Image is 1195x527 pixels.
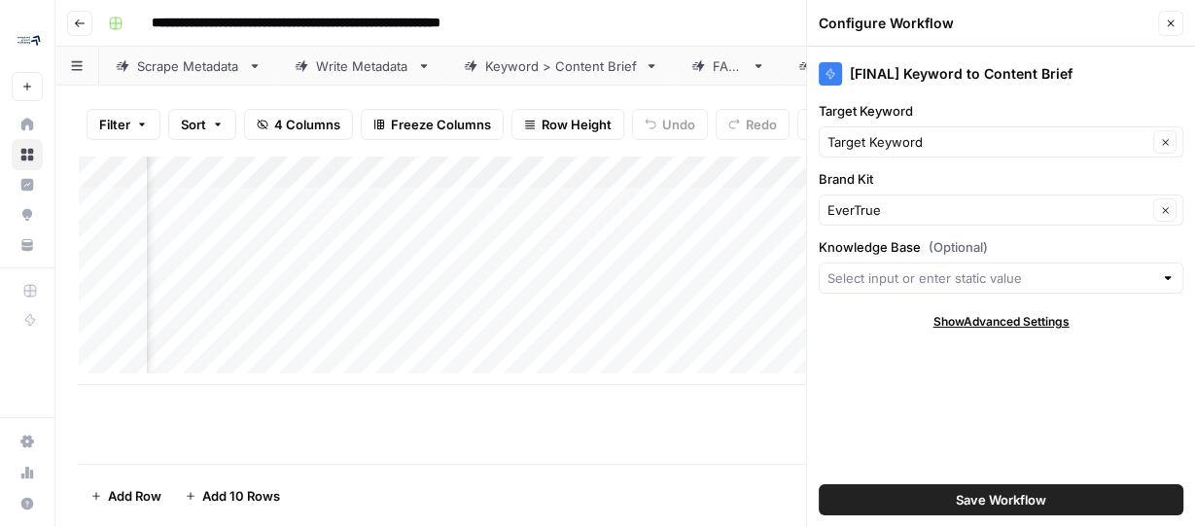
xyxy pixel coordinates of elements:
[819,484,1183,515] button: Save Workflow
[675,47,782,86] a: FAQs
[929,237,988,257] span: (Optional)
[274,115,340,134] span: 4 Columns
[12,139,43,170] a: Browse
[12,109,43,140] a: Home
[485,56,637,76] div: Keyword > Content Brief
[933,313,1070,331] span: Show Advanced Settings
[181,115,206,134] span: Sort
[12,169,43,200] a: Insights
[819,62,1183,86] div: [FINAL] Keyword to Content Brief
[173,480,292,511] button: Add 10 Rows
[447,47,675,86] a: Keyword > Content Brief
[827,200,1147,220] input: EverTrue
[87,109,160,140] button: Filter
[99,115,130,134] span: Filter
[542,115,612,134] span: Row Height
[819,237,1183,257] label: Knowledge Base
[244,109,353,140] button: 4 Columns
[12,229,43,261] a: Your Data
[316,56,409,76] div: Write Metadata
[827,132,1147,152] input: Target Keyword
[108,486,161,506] span: Add Row
[632,109,708,140] button: Undo
[12,426,43,457] a: Settings
[713,56,744,76] div: FAQs
[746,115,777,134] span: Redo
[12,16,43,64] button: Workspace: Compound Growth
[12,488,43,519] button: Help + Support
[662,115,695,134] span: Undo
[819,169,1183,189] label: Brand Kit
[202,486,280,506] span: Add 10 Rows
[827,268,1153,288] input: Select input or enter static value
[511,109,624,140] button: Row Height
[12,22,47,57] img: Compound Growth Logo
[782,47,938,86] a: FAQ Answers
[361,109,504,140] button: Freeze Columns
[137,56,240,76] div: Scrape Metadata
[12,199,43,230] a: Opportunities
[168,109,236,140] button: Sort
[797,109,909,140] button: Export CSV
[716,109,790,140] button: Redo
[278,47,447,86] a: Write Metadata
[391,115,491,134] span: Freeze Columns
[99,47,278,86] a: Scrape Metadata
[79,480,173,511] button: Add Row
[819,101,1183,121] label: Target Keyword
[956,490,1046,509] span: Save Workflow
[12,457,43,488] a: Usage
